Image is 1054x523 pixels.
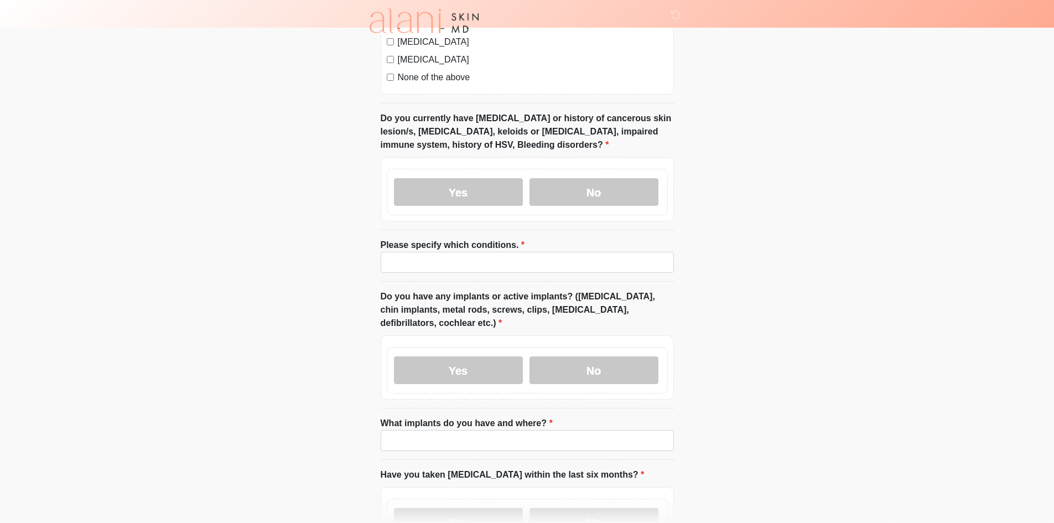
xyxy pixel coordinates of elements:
label: Please specify which conditions. [381,239,525,252]
input: [MEDICAL_DATA] [387,38,394,45]
label: Do you currently have [MEDICAL_DATA] or history of cancerous skin lesion/s, [MEDICAL_DATA], keloi... [381,112,674,152]
img: Alani Skin MD Logo [370,8,479,33]
label: Yes [394,178,523,206]
label: No [529,178,658,206]
label: Do you have any implants or active implants? ([MEDICAL_DATA], chin implants, metal rods, screws, ... [381,290,674,330]
label: What implants do you have and where? [381,417,553,430]
label: [MEDICAL_DATA] [398,53,668,66]
label: [MEDICAL_DATA] [398,35,668,49]
input: None of the above [387,74,394,81]
input: [MEDICAL_DATA] [387,56,394,63]
label: None of the above [398,71,668,84]
label: Have you taken [MEDICAL_DATA] within the last six months? [381,468,645,481]
label: Yes [394,356,523,384]
label: No [529,356,658,384]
